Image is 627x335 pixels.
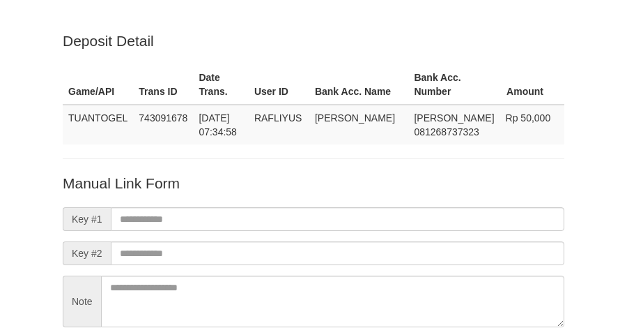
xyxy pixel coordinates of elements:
th: Bank Acc. Number [408,65,500,105]
span: [PERSON_NAME] [315,112,395,124]
th: Bank Acc. Name [309,65,409,105]
th: Game/API [63,65,133,105]
td: TUANTOGEL [63,105,133,144]
p: Manual Link Form [63,173,564,193]
th: User ID [249,65,309,105]
span: Key #1 [63,207,111,231]
span: [DATE] 07:34:58 [199,112,237,137]
span: Key #2 [63,241,111,265]
th: Date Trans. [193,65,249,105]
span: Rp 50,000 [506,112,551,124]
th: Amount [500,65,564,105]
span: [PERSON_NAME] [414,112,494,124]
span: Copy 081268737323 to clipboard [414,126,479,137]
span: RAFLIYUS [254,112,302,124]
span: Note [63,276,101,327]
p: Deposit Detail [63,31,564,51]
th: Trans ID [133,65,193,105]
td: 743091678 [133,105,193,144]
